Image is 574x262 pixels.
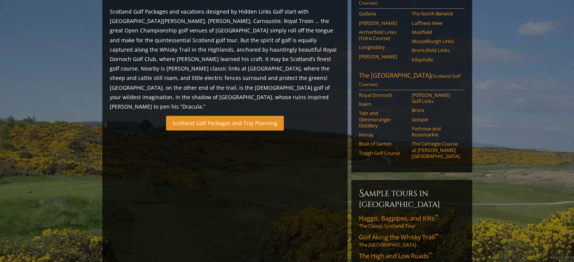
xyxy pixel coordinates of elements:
[359,71,465,90] a: The [GEOGRAPHIC_DATA](Scotland Golf Courses)
[412,126,460,138] a: Fortrose and Rosemarkie
[359,44,407,50] a: Longniddry
[429,251,432,257] sup: ™
[359,233,465,248] a: Golf Along the Whisky Trail™The [GEOGRAPHIC_DATA]
[412,29,460,35] a: Muirfield
[110,7,340,111] p: Scotland Golf Packages and vacations designed by Hidden Links Golf start with [GEOGRAPHIC_DATA][P...
[359,132,407,138] a: Moray
[359,110,407,129] a: Tain and Glenmorangie Distillery
[412,92,460,104] a: [PERSON_NAME] Golf Links
[359,11,407,17] a: Gullane
[412,57,460,63] a: Kilspindie
[359,214,465,229] a: Haggis, Bagpipes, and Kilts™The Classic Scotland Tour
[359,29,407,41] a: Archerfield Links (Fidra Course)
[412,11,460,17] a: The North Berwick
[359,54,407,60] a: [PERSON_NAME]
[359,101,407,107] a: Nairn
[412,20,460,26] a: Luffness New
[412,107,460,113] a: Brora
[412,141,460,159] a: The Carnegie Course at [PERSON_NAME][GEOGRAPHIC_DATA]
[359,141,407,147] a: Boat of Garten
[359,233,438,241] span: Golf Along the Whisky Trail
[359,73,460,87] span: (Scotland Golf Courses)
[435,232,438,239] sup: ™
[359,187,465,210] h6: Sample Tours in [GEOGRAPHIC_DATA]
[359,92,407,98] a: Royal Dornoch
[359,252,432,260] span: The High and Low Roads
[435,213,438,220] sup: ™
[359,150,407,156] a: Traigh Golf Course
[412,47,460,53] a: Bruntsfield Links
[359,20,407,26] a: [PERSON_NAME]
[412,38,460,44] a: Musselburgh Links
[412,116,460,123] a: Golspie
[166,116,284,130] a: Scotland Golf Packages and Trip Planning
[359,214,438,222] span: Haggis, Bagpipes, and Kilts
